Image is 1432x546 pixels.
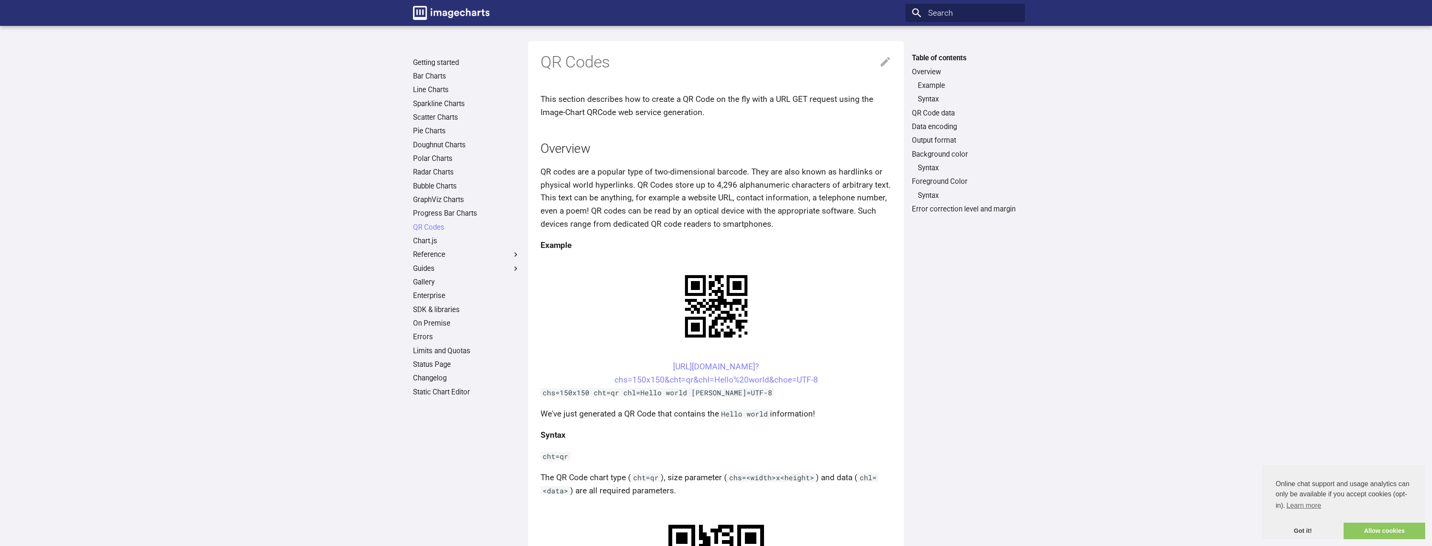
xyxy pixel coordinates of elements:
[413,332,520,342] a: Errors
[1262,523,1344,540] a: dismiss cookie message
[918,191,1019,200] a: Syntax
[541,166,891,231] p: QR codes are a popular type of two-dimensional barcode. They are also known as hardlinks or physi...
[541,239,891,252] h4: Example
[413,6,490,20] img: logo
[413,99,520,109] a: Sparkline Charts
[1285,499,1322,512] a: learn more about cookies
[413,278,520,287] a: Gallery
[413,154,520,163] a: Polar Charts
[906,53,1025,63] label: Table of contents
[912,68,1019,77] a: Overview
[541,408,891,421] p: We've just generated a QR Code that contains the information!
[1262,465,1425,539] div: cookieconsent
[413,223,520,232] a: QR Codes
[413,195,520,205] a: GraphViz Charts
[413,319,520,328] a: On Premise
[413,209,520,218] a: Progress Bar Charts
[912,150,1019,159] a: Background color
[413,113,520,122] a: Scatter Charts
[912,81,1019,104] nav: Overview
[912,109,1019,118] a: QR Code data
[912,191,1019,200] nav: Foreground Color
[541,429,891,442] h4: Syntax
[912,122,1019,132] a: Data encoding
[413,141,520,150] a: Doughnut Charts
[413,250,520,259] label: Reference
[918,81,1019,90] a: Example
[918,163,1019,173] a: Syntax
[541,93,891,119] p: This section describes how to create a QR Code on the fly with a URL GET request using the Image-...
[631,473,661,482] code: cht=qr
[413,58,520,68] a: Getting started
[541,471,891,497] p: The QR Code chart type ( ), size parameter ( ) and data ( ) are all required parameters.
[541,452,570,461] code: cht=qr
[413,264,520,273] label: Guides
[413,305,520,315] a: SDK & libraries
[906,4,1025,22] input: Search
[413,85,520,95] a: Line Charts
[413,388,520,397] a: Static Chart Editor
[912,205,1019,214] a: Error correction level and margin
[541,140,891,158] h2: Overview
[727,473,816,482] code: chs=<width>x<height>
[912,177,1019,186] a: Foreground Color
[541,473,879,495] code: chl=<data>
[1276,479,1412,512] span: Online chat support and usage analytics can only be available if you accept cookies (opt-in).
[413,346,520,356] a: Limits and Quotas
[409,2,494,24] a: Image-Charts documentation
[413,72,520,81] a: Bar Charts
[413,182,520,191] a: Bubble Charts
[1344,523,1425,540] a: allow cookies
[912,163,1019,173] nav: Background color
[918,95,1019,104] a: Syntax
[413,374,520,383] a: Changelog
[719,409,770,418] code: Hello world
[413,168,520,177] a: Radar Charts
[413,236,520,246] a: Chart.js
[541,51,891,73] h1: QR Codes
[413,360,520,369] a: Status Page
[413,127,520,136] a: Pie Charts
[614,362,818,385] a: [URL][DOMAIN_NAME]?chs=150x150&cht=qr&chl=Hello%20world&choe=UTF-8
[906,53,1025,214] nav: Table of contents
[912,136,1019,145] a: Output format
[541,388,774,397] code: chs=150x150 cht=qr chl=Hello world [PERSON_NAME]=UTF-8
[670,260,762,352] img: chart
[413,291,520,301] a: Enterprise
